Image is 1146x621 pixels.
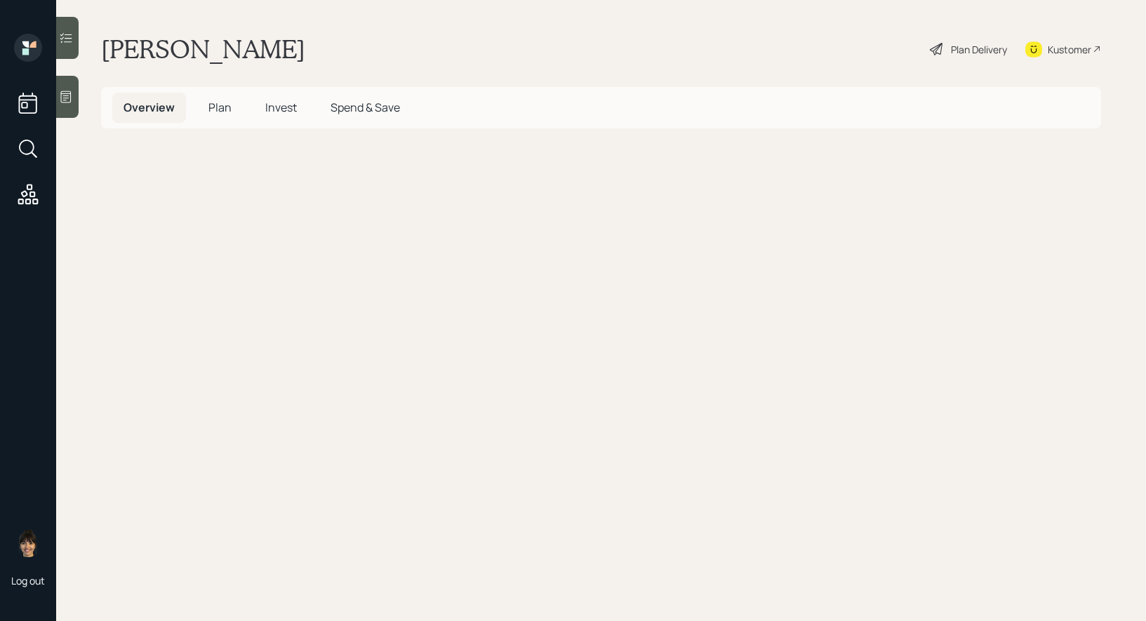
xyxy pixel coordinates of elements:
img: treva-nostdahl-headshot.png [14,529,42,557]
span: Spend & Save [331,100,400,115]
div: Log out [11,574,45,587]
span: Overview [124,100,175,115]
h1: [PERSON_NAME] [101,34,305,65]
span: Plan [208,100,232,115]
span: Invest [265,100,297,115]
div: Plan Delivery [951,42,1007,57]
div: Kustomer [1048,42,1091,57]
